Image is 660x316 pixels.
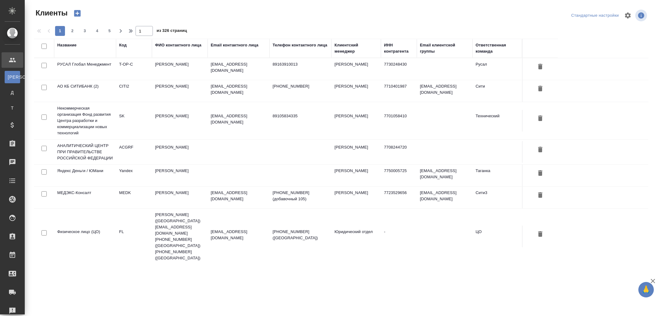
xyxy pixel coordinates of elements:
[8,89,17,96] span: Д
[417,187,472,208] td: [EMAIL_ADDRESS][DOMAIN_NAME]
[417,80,472,102] td: [EMAIL_ADDRESS][DOMAIN_NAME]
[8,105,17,111] span: Т
[70,8,85,19] button: Создать
[535,61,546,73] button: Удалить
[57,42,76,48] div: Название
[155,42,201,48] div: ФИО контактного лица
[5,86,20,99] a: Д
[211,42,258,48] div: Email контактного лица
[472,187,522,208] td: Сити3
[5,102,20,114] a: Т
[67,26,77,36] button: 2
[535,229,546,240] button: Удалить
[54,140,116,164] td: АНАЛИТИЧЕСКИЙ ЦЕНТР ПРИ ПРАВИТЕЛЬСТВЕ РОССИЙСКОЙ ФЕДЕРАЦИИ
[152,58,208,80] td: [PERSON_NAME]
[273,42,327,48] div: Телефон контактного лица
[116,226,152,247] td: FL
[331,80,381,102] td: [PERSON_NAME]
[381,141,417,163] td: 7708244720
[116,110,152,132] td: SK
[152,141,208,163] td: [PERSON_NAME]
[273,113,328,119] p: 89105834335
[80,26,90,36] button: 3
[116,141,152,163] td: ACGRF
[535,168,546,179] button: Удалить
[417,165,472,186] td: [EMAIL_ADDRESS][DOMAIN_NAME]
[54,165,116,186] td: Яндекс Деньги / ЮМани
[119,42,127,48] div: Код
[211,190,266,202] p: [EMAIL_ADDRESS][DOMAIN_NAME]
[334,42,378,54] div: Клиентский менеджер
[157,27,187,36] span: из 326 страниц
[92,28,102,34] span: 4
[331,58,381,80] td: [PERSON_NAME]
[535,113,546,124] button: Удалить
[152,209,208,264] td: [PERSON_NAME] ([GEOGRAPHIC_DATA]) [EMAIL_ADDRESS][DOMAIN_NAME] [PHONE_NUMBER] ([GEOGRAPHIC_DATA])...
[472,58,522,80] td: Русал
[116,165,152,186] td: Yandex
[211,61,266,74] p: [EMAIL_ADDRESS][DOMAIN_NAME]
[105,26,114,36] button: 5
[152,187,208,208] td: [PERSON_NAME]
[152,110,208,132] td: [PERSON_NAME]
[381,58,417,80] td: 7730248430
[80,28,90,34] span: 3
[535,190,546,201] button: Удалить
[381,187,417,208] td: 7723529656
[381,110,417,132] td: 7701058410
[641,283,651,296] span: 🙏
[152,165,208,186] td: [PERSON_NAME]
[152,80,208,102] td: [PERSON_NAME]
[472,165,522,186] td: Таганка
[8,74,17,80] span: [PERSON_NAME]
[116,80,152,102] td: CITI2
[472,80,522,102] td: Сити
[381,226,417,247] td: -
[635,10,648,21] span: Посмотреть информацию
[54,226,116,247] td: Физическое лицо (ЦО)
[273,61,328,67] p: 89163910013
[116,187,152,208] td: MEDK
[331,187,381,208] td: [PERSON_NAME]
[620,8,635,23] span: Настроить таблицу
[273,229,328,241] p: [PHONE_NUMBER] ([GEOGRAPHIC_DATA])
[211,229,266,241] p: [EMAIL_ADDRESS][DOMAIN_NAME]
[211,83,266,96] p: [EMAIL_ADDRESS][DOMAIN_NAME]
[331,141,381,163] td: [PERSON_NAME]
[535,83,546,95] button: Удалить
[384,42,414,54] div: ИНН контрагента
[381,80,417,102] td: 7710401987
[472,226,522,247] td: ЦО
[331,226,381,247] td: Юридический отдел
[54,102,116,139] td: Некоммерческая организация Фонд развития Центра разработки и коммерциализации новых технологий
[92,26,102,36] button: 4
[5,71,20,83] a: [PERSON_NAME]
[331,110,381,132] td: [PERSON_NAME]
[331,165,381,186] td: [PERSON_NAME]
[211,113,266,125] p: [EMAIL_ADDRESS][DOMAIN_NAME]
[273,83,328,89] p: [PHONE_NUMBER]
[54,187,116,208] td: МЕДЭКС-Консалт
[381,165,417,186] td: 7750005725
[54,58,116,80] td: РУСАЛ Глобал Менеджмент
[472,110,522,132] td: Технический
[54,80,116,102] td: АО КБ СИТИБАНК (2)
[420,42,469,54] div: Email клиентской группы
[476,42,519,54] div: Ответственная команда
[535,144,546,156] button: Удалить
[273,190,328,202] p: [PHONE_NUMBER] (добавочный 105)
[116,58,152,80] td: T-OP-C
[67,28,77,34] span: 2
[34,8,67,18] span: Клиенты
[638,282,654,297] button: 🙏
[105,28,114,34] span: 5
[570,11,620,20] div: split button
